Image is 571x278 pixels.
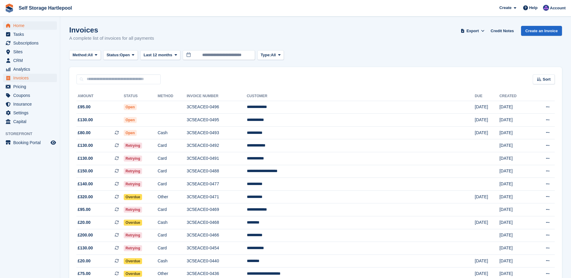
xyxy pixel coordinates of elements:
[13,82,49,91] span: Pricing
[158,178,187,191] td: Card
[124,130,137,136] span: Open
[499,203,531,216] td: [DATE]
[3,39,57,47] a: menu
[124,220,142,226] span: Overdue
[3,74,57,82] a: menu
[13,91,49,100] span: Coupons
[499,165,531,178] td: [DATE]
[3,48,57,56] a: menu
[499,242,531,255] td: [DATE]
[78,219,91,226] span: £20.00
[3,91,57,100] a: menu
[3,138,57,147] a: menu
[69,26,154,34] h1: Invoices
[5,131,60,137] span: Storefront
[499,114,531,127] td: [DATE]
[3,65,57,73] a: menu
[499,139,531,152] td: [DATE]
[78,181,93,187] span: £140.00
[475,114,499,127] td: [DATE]
[187,165,247,178] td: 3C5EACE0-0488
[158,216,187,229] td: Cash
[3,117,57,126] a: menu
[76,91,124,101] th: Amount
[5,4,14,13] img: stora-icon-8386f47178a22dfd0bd8f6a31ec36ba5ce8667c1dd55bd0f319d3a0aa187defe.svg
[459,26,486,36] button: Export
[78,270,91,277] span: £75.00
[187,242,247,255] td: 3C5EACE0-0454
[247,91,475,101] th: Customer
[158,139,187,152] td: Card
[13,109,49,117] span: Settings
[158,203,187,216] td: Card
[475,255,499,267] td: [DATE]
[124,181,142,187] span: Retrying
[88,52,93,58] span: All
[13,65,49,73] span: Analytics
[499,152,531,165] td: [DATE]
[13,74,49,82] span: Invoices
[78,117,93,123] span: £130.00
[187,178,247,191] td: 3C5EACE0-0477
[488,26,516,36] a: Credit Notes
[78,130,91,136] span: £80.00
[3,82,57,91] a: menu
[158,255,187,267] td: Cash
[521,26,562,36] a: Create an Invoice
[124,156,142,162] span: Retrying
[78,142,93,149] span: £130.00
[187,91,247,101] th: Invoice Number
[187,203,247,216] td: 3C5EACE0-0469
[13,30,49,39] span: Tasks
[543,5,549,11] img: Sean Wood
[124,245,142,251] span: Retrying
[50,139,57,146] a: Preview store
[187,190,247,203] td: 3C5EACE0-0471
[13,48,49,56] span: Sites
[3,109,57,117] a: menu
[158,91,187,101] th: Method
[140,50,180,60] button: Last 12 months
[499,190,531,203] td: [DATE]
[124,117,137,123] span: Open
[69,35,154,42] p: A complete list of invoices for all payments
[499,5,511,11] span: Create
[158,165,187,178] td: Card
[124,168,142,174] span: Retrying
[107,52,120,58] span: Status:
[158,126,187,139] td: Cash
[124,207,142,213] span: Retrying
[78,104,91,110] span: £95.00
[257,50,284,60] button: Type: All
[158,229,187,242] td: Card
[78,194,93,200] span: £320.00
[78,258,91,264] span: £20.00
[13,138,49,147] span: Booking Portal
[3,56,57,65] a: menu
[499,216,531,229] td: [DATE]
[529,5,538,11] span: Help
[124,104,137,110] span: Open
[78,232,93,238] span: £200.00
[13,100,49,108] span: Insurance
[550,5,566,11] span: Account
[158,152,187,165] td: Card
[271,52,276,58] span: All
[475,216,499,229] td: [DATE]
[69,50,101,60] button: Method: All
[13,21,49,30] span: Home
[124,194,142,200] span: Overdue
[187,229,247,242] td: 3C5EACE0-0466
[187,101,247,114] td: 3C5EACE0-0496
[499,101,531,114] td: [DATE]
[187,216,247,229] td: 3C5EACE0-0468
[78,206,91,213] span: £95.00
[475,91,499,101] th: Due
[499,126,531,139] td: [DATE]
[144,52,172,58] span: Last 12 months
[187,152,247,165] td: 3C5EACE0-0491
[73,52,88,58] span: Method:
[499,255,531,267] td: [DATE]
[3,21,57,30] a: menu
[543,76,551,82] span: Sort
